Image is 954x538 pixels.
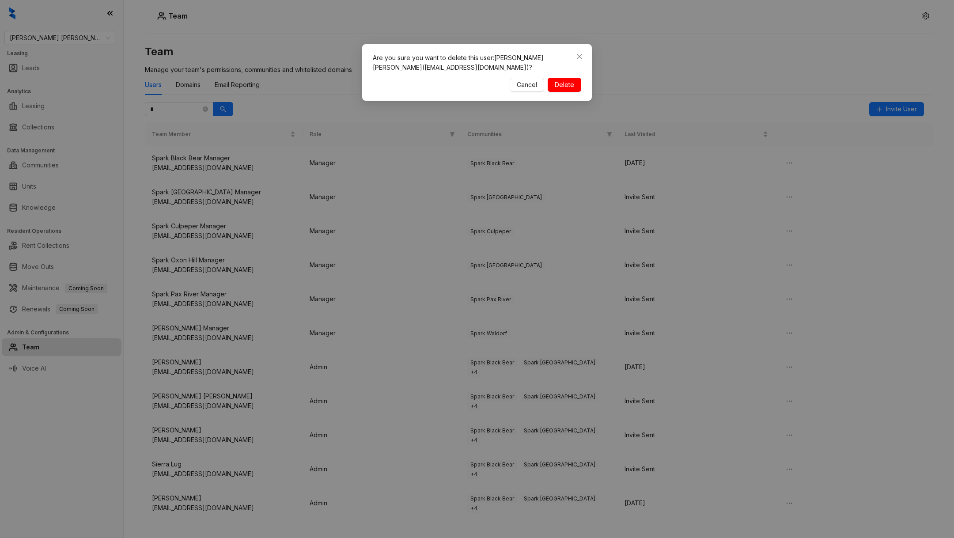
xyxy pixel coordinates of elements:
button: Cancel [510,78,544,92]
span: close [576,53,583,60]
button: Delete [548,78,581,92]
span: Delete [555,80,574,90]
span: Cancel [517,80,537,90]
p: Are you sure you want to delete this user: [PERSON_NAME] [PERSON_NAME] ([EMAIL_ADDRESS][DOMAIN_NA... [373,53,581,72]
button: Close [572,49,587,64]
